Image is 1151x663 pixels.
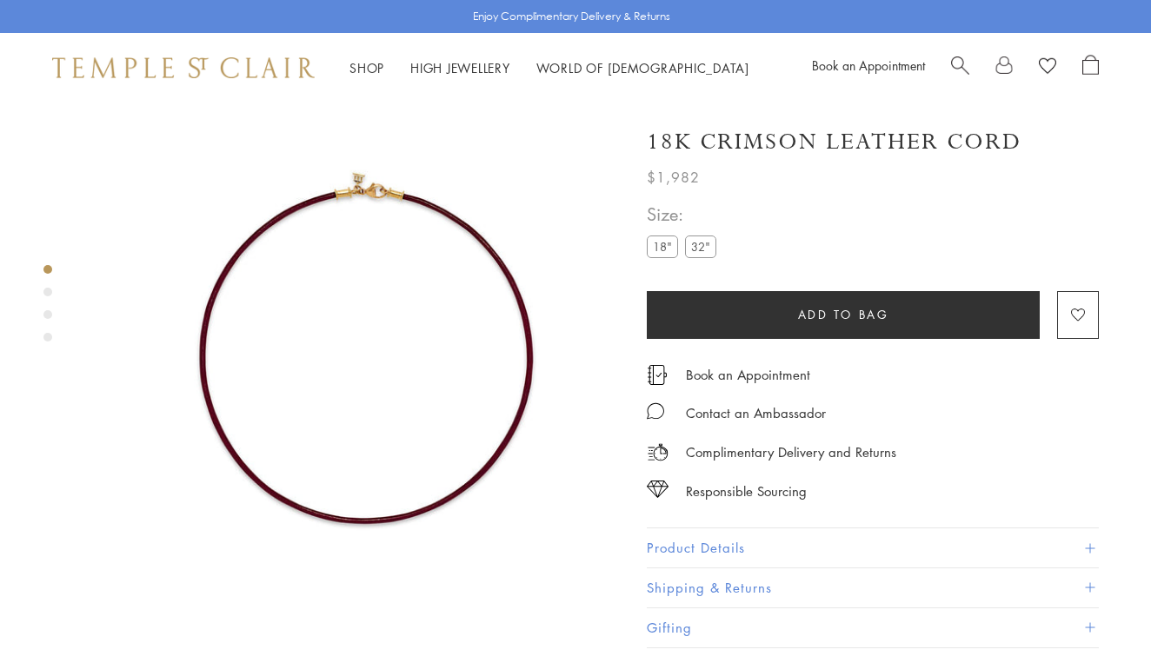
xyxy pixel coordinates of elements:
nav: Main navigation [349,57,749,79]
img: icon_sourcing.svg [647,481,669,498]
a: High JewelleryHigh Jewellery [410,59,510,76]
span: Add to bag [798,305,889,324]
a: Open Shopping Bag [1082,55,1099,81]
button: Shipping & Returns [647,568,1099,607]
div: Responsible Sourcing [686,481,807,502]
img: MessageIcon-01_2.svg [647,402,664,420]
img: Temple St. Clair [52,57,315,78]
button: Add to bag [647,291,1040,339]
a: Book an Appointment [686,365,810,384]
span: $1,982 [647,166,700,189]
img: icon_appointment.svg [647,365,668,385]
img: N00001-CRIMSN18 [113,103,621,610]
p: Complimentary Delivery and Returns [686,441,896,463]
button: Product Details [647,528,1099,567]
span: Size: [647,200,723,229]
label: 32" [685,235,716,257]
a: View Wishlist [1039,55,1056,81]
a: Search [951,55,969,81]
p: Enjoy Complimentary Delivery & Returns [473,8,670,25]
a: ShopShop [349,59,384,76]
div: Contact an Ambassador [686,402,826,424]
img: icon_delivery.svg [647,441,669,463]
div: Product gallery navigation [43,261,52,355]
h1: 18K Crimson Leather Cord [647,127,1021,157]
label: 18" [647,235,678,257]
button: Gifting [647,608,1099,647]
a: World of [DEMOGRAPHIC_DATA]World of [DEMOGRAPHIC_DATA] [536,59,749,76]
a: Book an Appointment [812,56,925,74]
